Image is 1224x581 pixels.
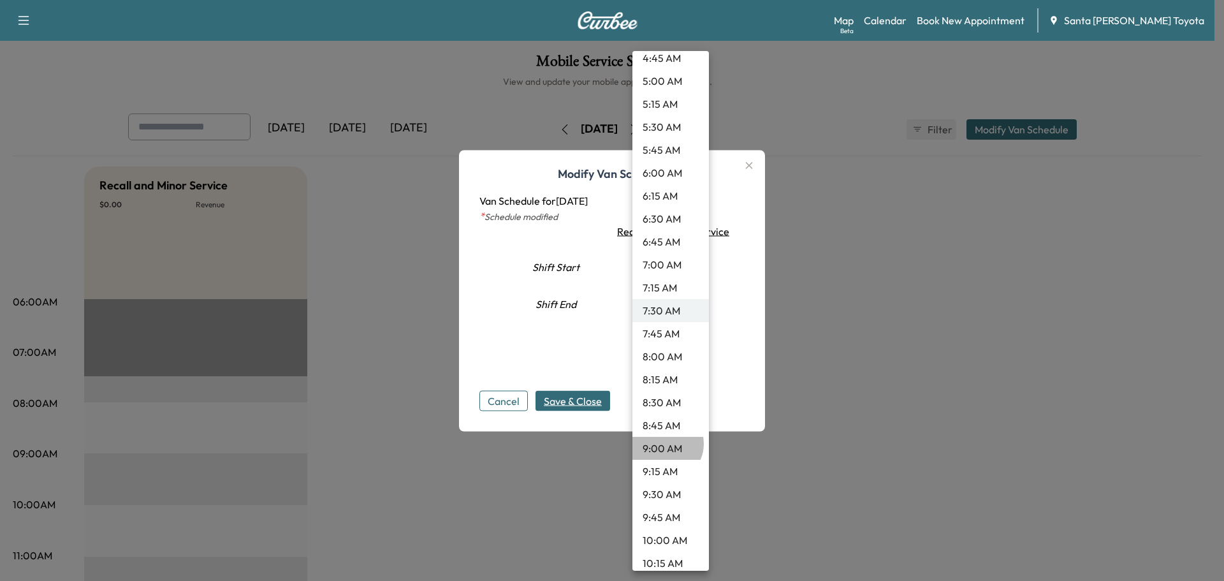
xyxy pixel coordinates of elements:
li: 6:00 AM [632,161,709,184]
li: 5:45 AM [632,138,709,161]
li: 8:15 AM [632,368,709,391]
li: 10:15 AM [632,552,709,575]
li: 5:15 AM [632,92,709,115]
li: 7:30 AM [632,299,709,322]
li: 9:45 AM [632,506,709,529]
li: 6:15 AM [632,184,709,207]
li: 7:45 AM [632,322,709,345]
li: 10:00 AM [632,529,709,552]
li: 7:15 AM [632,276,709,299]
li: 8:45 AM [632,414,709,437]
li: 7:00 AM [632,253,709,276]
li: 5:30 AM [632,115,709,138]
li: 6:30 AM [632,207,709,230]
li: 8:30 AM [632,391,709,414]
li: 9:30 AM [632,483,709,506]
li: 4:45 AM [632,47,709,70]
li: 9:15 AM [632,460,709,483]
li: 8:00 AM [632,345,709,368]
li: 6:45 AM [632,230,709,253]
li: 5:00 AM [632,70,709,92]
li: 9:00 AM [632,437,709,460]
